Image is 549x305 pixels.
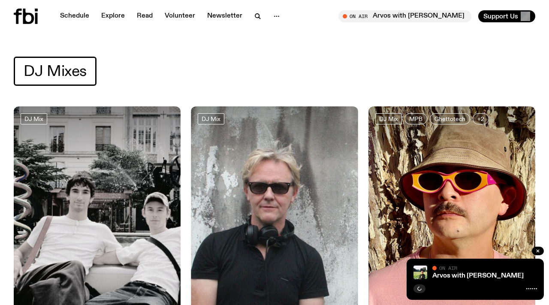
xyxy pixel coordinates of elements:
a: Explore [96,10,130,22]
a: Newsletter [202,10,247,22]
button: +2 [473,113,489,124]
a: Arvos with [PERSON_NAME] [432,272,524,279]
a: Schedule [55,10,94,22]
span: On Air [439,265,457,271]
a: DJ Mix [198,113,224,124]
span: DJ Mixes [24,63,87,80]
a: DJ Mix [21,113,47,124]
span: MPB [409,115,422,122]
span: +2 [477,115,484,122]
button: Support Us [478,10,535,22]
a: Read [132,10,158,22]
button: On AirArvos with [PERSON_NAME] [338,10,471,22]
span: Support Us [483,12,518,20]
span: DJ Mix [379,115,398,122]
a: DJ Mix [375,113,402,124]
span: DJ Mix [202,115,220,122]
a: Volunteer [160,10,200,22]
a: MPB [404,113,427,124]
img: Bri is smiling and wearing a black t-shirt. She is standing in front of a lush, green field. Ther... [413,266,427,279]
span: Ghettotech [434,115,465,122]
span: DJ Mix [24,115,43,122]
a: Ghettotech [430,113,470,124]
